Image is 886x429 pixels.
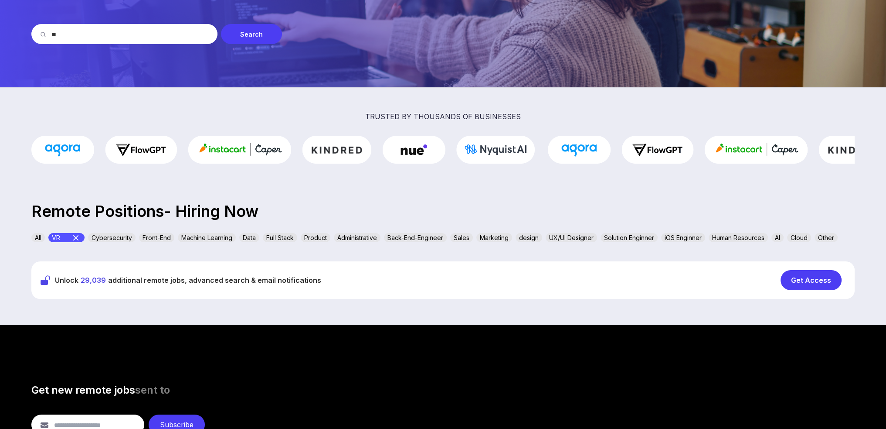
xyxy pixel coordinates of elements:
div: Data [239,233,259,242]
div: Human Resources [709,233,768,242]
div: design [516,233,542,242]
div: Full Stack [263,233,297,242]
div: AI [771,233,784,242]
span: sent to [135,384,170,396]
div: Machine Learning [178,233,236,242]
div: Product [301,233,330,242]
h3: Get new remote jobs [31,383,855,397]
div: Get Access [781,270,842,290]
div: Cloud [787,233,811,242]
span: Unlock additional remote jobs, advanced search & email notifications [55,275,321,285]
a: Get Access [781,270,846,290]
div: Back-End-Engineer [384,233,447,242]
div: Cybersecurity [88,233,136,242]
div: iOS Enginner [661,233,705,242]
div: Search [221,24,282,44]
div: All [31,233,45,242]
div: Sales [450,233,473,242]
div: Marketing [476,233,512,242]
div: Other [815,233,838,242]
div: VR [48,233,85,242]
div: Administrative [334,233,380,242]
span: 29,039 [81,276,106,285]
div: Front-End [139,233,174,242]
div: UX/UI Designer [546,233,597,242]
div: Solution Enginner [601,233,658,242]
